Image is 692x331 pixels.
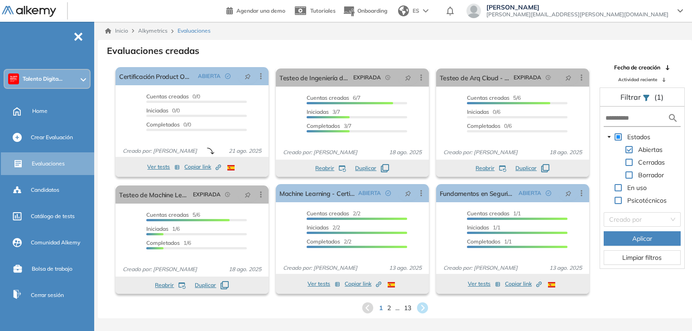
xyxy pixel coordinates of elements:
[668,112,678,124] img: search icon
[138,27,168,34] span: Alkymetrics
[355,164,376,172] span: Duplicar
[627,133,650,141] span: Estados
[604,231,681,246] button: Aplicar
[467,238,512,245] span: 1/1
[307,108,340,115] span: 3/7
[307,94,349,101] span: Cuentas creadas
[31,186,59,194] span: Candidatos
[467,94,521,101] span: 5/6
[23,75,62,83] span: Talento Digita...
[238,69,258,83] button: pushpin
[636,170,666,180] span: Borrador
[638,171,664,179] span: Borrador
[307,94,360,101] span: 6/7
[2,6,56,17] img: Logo
[622,253,662,263] span: Limpiar filtros
[413,7,419,15] span: ES
[627,196,667,204] span: Psicotécnicos
[198,72,221,80] span: ABIERTA
[355,164,389,172] button: Duplicar
[308,278,340,289] button: Ver tests
[146,93,189,100] span: Cuentas creadas
[395,303,399,313] span: ...
[476,164,506,172] button: Reabrir
[423,9,428,13] img: arrow
[515,164,537,172] span: Duplicar
[486,4,668,11] span: [PERSON_NAME]
[388,282,395,287] img: ESP
[146,107,180,114] span: 0/0
[279,148,361,156] span: Creado por: [PERSON_NAME]
[467,108,489,115] span: Iniciadas
[546,148,586,156] span: 18 ago. 2025
[245,191,251,198] span: pushpin
[225,147,265,155] span: 21 ago. 2025
[398,186,418,200] button: pushpin
[440,68,510,87] a: Testeo de Arq Cloud - Certificación
[105,27,128,35] a: Inicio
[236,7,285,14] span: Agendar una demo
[558,186,578,200] button: pushpin
[620,92,643,102] span: Filtrar
[405,190,411,197] span: pushpin
[404,303,411,313] span: 13
[627,184,647,192] span: En uso
[638,158,665,166] span: Cerradas
[146,239,180,246] span: Completados
[119,67,194,85] a: Certificación Product Owner - Versión 2
[353,73,381,82] span: EXPIRADA
[184,161,221,172] button: Copiar link
[119,147,201,155] span: Creado por: [PERSON_NAME]
[155,281,186,289] button: Reabrir
[307,108,329,115] span: Iniciadas
[476,164,495,172] span: Reabrir
[226,5,285,15] a: Agendar una demo
[467,210,509,217] span: Cuentas creadas
[379,303,383,313] span: 1
[467,238,500,245] span: Completados
[119,185,189,204] a: Testeo de Machine Learning - Certificación
[315,164,346,172] button: Reabrir
[307,122,340,129] span: Completados
[486,11,668,18] span: [PERSON_NAME][EMAIL_ADDRESS][PERSON_NAME][DOMAIN_NAME]
[32,160,65,168] span: Evaluaciones
[398,70,418,85] button: pushpin
[638,146,663,154] span: Abiertas
[467,210,521,217] span: 1/1
[227,165,235,170] img: ESP
[440,148,521,156] span: Creado por: [PERSON_NAME]
[146,225,180,232] span: 1/6
[546,75,551,80] span: field-time
[636,157,667,168] span: Cerradas
[307,238,340,245] span: Completados
[618,76,657,83] span: Actividad reciente
[225,265,265,273] span: 18 ago. 2025
[467,224,500,231] span: 1/1
[558,70,578,85] button: pushpin
[107,45,199,56] h3: Evaluaciones creadas
[468,278,500,289] button: Ver tests
[10,75,17,83] img: https://assets.alkemy.org/workspaces/620/d203e0be-08f6-444b-9eae-a92d815a506f.png
[440,184,515,202] a: Fundamentos en Seguridad - Certificación
[514,73,541,82] span: EXPIRADA
[147,161,180,172] button: Ver tests
[307,224,340,231] span: 2/2
[32,107,48,115] span: Home
[357,7,387,14] span: Onboarding
[358,189,381,197] span: ABIERTA
[625,195,668,206] span: Psicotécnicos
[654,92,663,102] span: (1)
[146,121,191,128] span: 0/0
[146,225,168,232] span: Iniciadas
[467,108,500,115] span: 0/6
[632,234,652,243] span: Aplicar
[279,264,361,272] span: Creado por: [PERSON_NAME]
[146,107,168,114] span: Iniciadas
[225,73,231,79] span: check-circle
[467,224,489,231] span: Iniciadas
[195,281,229,289] button: Duplicar
[225,192,231,197] span: field-time
[565,190,572,197] span: pushpin
[31,239,80,247] span: Comunidad Alkemy
[625,131,652,142] span: Estados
